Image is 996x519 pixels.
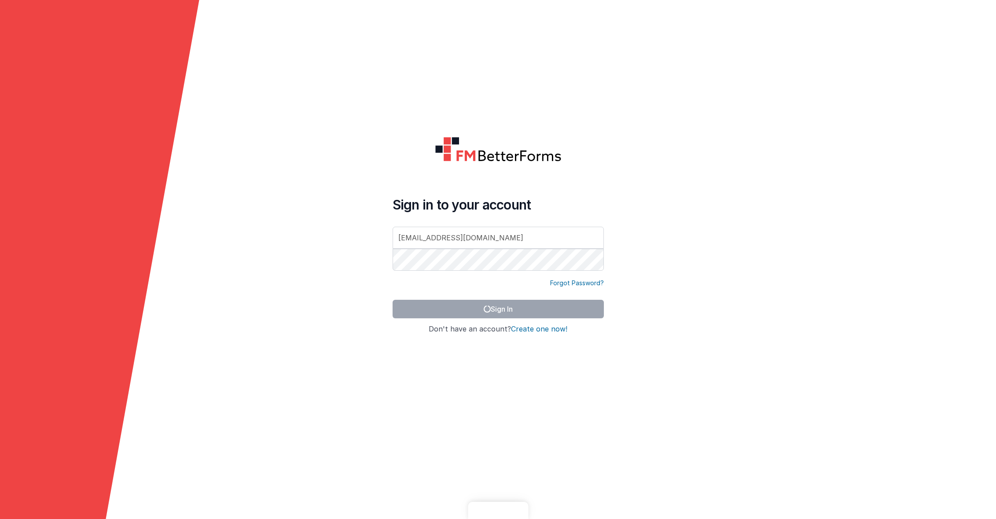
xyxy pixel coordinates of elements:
[393,197,604,213] h4: Sign in to your account
[550,279,604,287] a: Forgot Password?
[393,227,604,249] input: Email Address
[511,325,567,333] button: Create one now!
[393,325,604,333] h4: Don't have an account?
[393,300,604,318] button: Sign In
